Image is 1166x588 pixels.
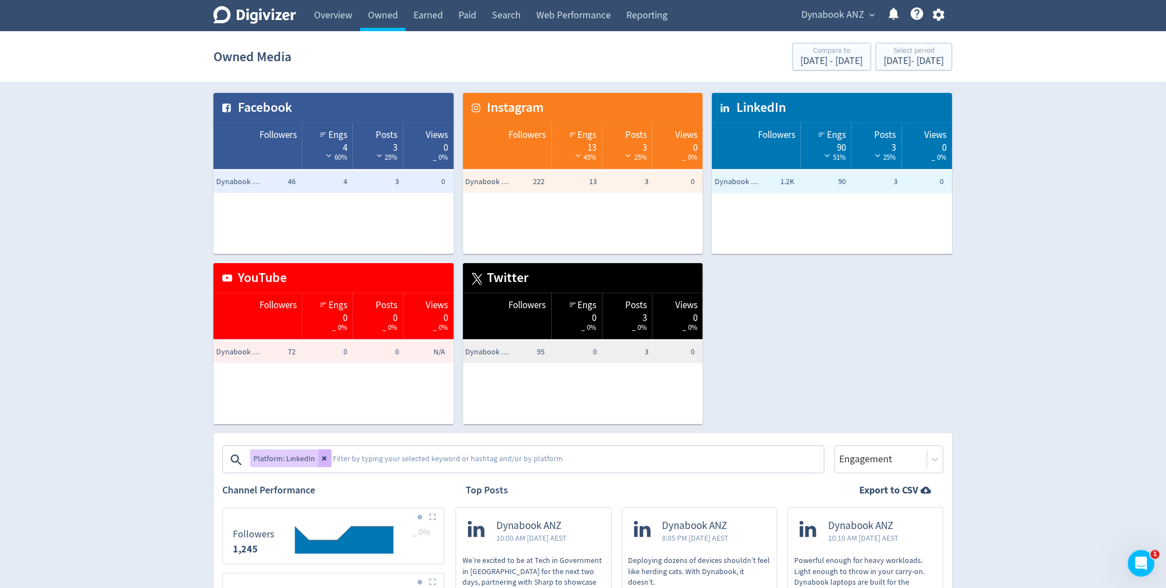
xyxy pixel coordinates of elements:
div: 3 [608,141,647,150]
span: Posts [376,129,398,142]
span: 25% [873,152,896,162]
button: Compare to[DATE] - [DATE] [793,43,871,71]
span: 1 [1151,550,1160,559]
img: Placeholder [429,513,436,521]
span: _ 0% [383,323,398,332]
span: Views [426,129,449,142]
img: negative-performance-white.svg [573,151,584,160]
span: _ 0% [332,323,347,332]
span: _ 0% [433,152,449,162]
div: 0 [557,312,597,320]
td: 13 [548,171,600,193]
img: negative-performance-white.svg [374,151,385,160]
svg: Followers 0 [227,513,439,560]
td: 90 [797,171,849,193]
span: Followers [509,299,546,312]
img: negative-performance-white.svg [323,151,335,160]
div: 0 [658,312,697,320]
td: 0 [350,341,402,363]
dt: Followers [233,528,275,541]
table: customized table [463,263,704,424]
img: negative-performance-white.svg [623,151,634,160]
span: Dynabook ANZ [216,176,261,187]
span: Followers [260,129,297,142]
td: 72 [247,341,298,363]
div: [DATE] - [DATE] [884,56,944,66]
span: Platform: LinkedIn [253,454,315,462]
button: Dynabook ANZ [798,6,878,24]
span: _ 0% [632,323,647,332]
strong: Export to CSV [860,483,919,497]
div: 90 [806,141,846,150]
span: Facebook [232,98,292,117]
span: Engs [328,129,347,142]
span: Posts [625,299,647,312]
table: customized table [712,93,953,254]
h2: Top Posts [466,483,508,497]
span: Engs [578,129,597,142]
td: 0 [548,341,600,363]
span: LinkedIn [731,98,786,117]
td: 3 [849,171,901,193]
div: 3 [608,312,647,320]
div: 0 [658,141,697,150]
div: 4 [308,141,347,150]
div: 0 [308,312,347,320]
td: 0 [298,341,350,363]
table: customized table [463,93,704,254]
div: 0 [409,312,449,320]
span: 10:00 AM [DATE] AEST [496,532,567,543]
span: Posts [875,129,896,142]
span: _ 0% [433,323,449,332]
td: 0 [651,341,703,363]
button: Select period[DATE]- [DATE] [876,43,953,71]
span: Engs [578,299,597,312]
span: Posts [376,299,398,312]
div: Compare to [801,47,863,56]
img: negative-performance-white.svg [873,151,884,160]
td: 3 [350,171,402,193]
iframe: Intercom live chat [1128,550,1155,577]
span: Posts [625,129,647,142]
span: 45% [573,152,597,162]
span: Views [925,129,947,142]
td: 222 [496,171,548,193]
span: 25% [623,152,647,162]
h2: Channel Performance [222,483,445,497]
span: Dynabook ANZ [662,520,729,532]
span: Dynabook ANZ [715,176,759,187]
span: Views [426,299,449,312]
div: 3 [857,141,896,150]
span: _ 0% [412,527,430,538]
table: customized table [213,93,454,254]
span: Dynabook ANZ [496,520,567,532]
span: 60% [323,152,347,162]
td: 0 [901,171,953,193]
td: 1.2K [745,171,797,193]
span: Followers [758,129,795,142]
span: _ 0% [932,152,947,162]
div: 0 [409,141,449,150]
table: customized table [213,263,454,424]
td: 46 [247,171,298,193]
span: Dynabook ANZ [802,6,865,24]
span: YouTube [232,269,287,288]
span: 8:05 PM [DATE] AEST [662,532,729,543]
span: Engs [827,129,846,142]
h1: Owned Media [213,39,291,75]
div: [DATE] - [DATE] [801,56,863,66]
span: Twitter [482,269,529,288]
div: 3 [358,141,398,150]
strong: 1,245 [233,542,258,556]
span: _ 0% [582,323,597,332]
td: 3 [600,341,651,363]
span: Views [675,129,697,142]
span: Dynabook ANZ [466,347,510,358]
div: Select period [884,47,944,56]
span: Dynabook ANZ [466,176,510,187]
span: _ 0% [682,152,697,162]
span: Followers [260,299,297,312]
span: Dynabook ANZ [828,520,899,532]
span: Dynabook ANZ [216,347,261,358]
span: 25% [374,152,398,162]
